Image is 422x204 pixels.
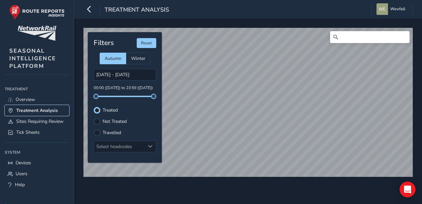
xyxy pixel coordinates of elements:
[16,96,35,103] span: Overview
[5,168,69,179] a: Users
[105,6,169,15] span: Treatment Analysis
[18,26,56,41] img: customer logo
[131,55,145,62] span: Winter
[376,3,388,15] img: diamond-layout
[103,108,118,113] label: Treated
[83,28,413,177] canvas: Map
[103,130,121,135] label: Travelled
[94,141,145,152] div: Select headcodes
[94,39,114,47] h4: Filters
[399,181,415,197] div: Open Intercom Messenger
[5,147,69,157] div: System
[94,85,156,91] p: 00:00 ([DATE]) to 23:59 ([DATE])
[5,127,69,138] a: Tick Sheets
[330,31,409,43] input: Search
[16,171,27,177] span: Users
[9,5,65,20] img: rr logo
[16,160,31,166] span: Devices
[16,118,64,125] span: Sites Requiring Review
[390,3,405,15] span: Wexfall
[15,181,25,188] span: Help
[5,116,69,127] a: Sites Requiring Review
[16,107,58,114] span: Treatment Analysis
[126,53,150,64] div: Winter
[5,157,69,168] a: Devices
[5,94,69,105] a: Overview
[376,3,408,15] button: Wexfall
[5,105,69,116] a: Treatment Analysis
[137,38,156,48] button: Reset
[5,179,69,190] a: Help
[16,129,40,135] span: Tick Sheets
[103,119,127,124] label: Not Treated
[5,84,69,94] div: Treatment
[100,53,126,64] div: Autumn
[105,55,121,62] span: Autumn
[9,47,56,70] span: SEASONAL INTELLIGENCE PLATFORM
